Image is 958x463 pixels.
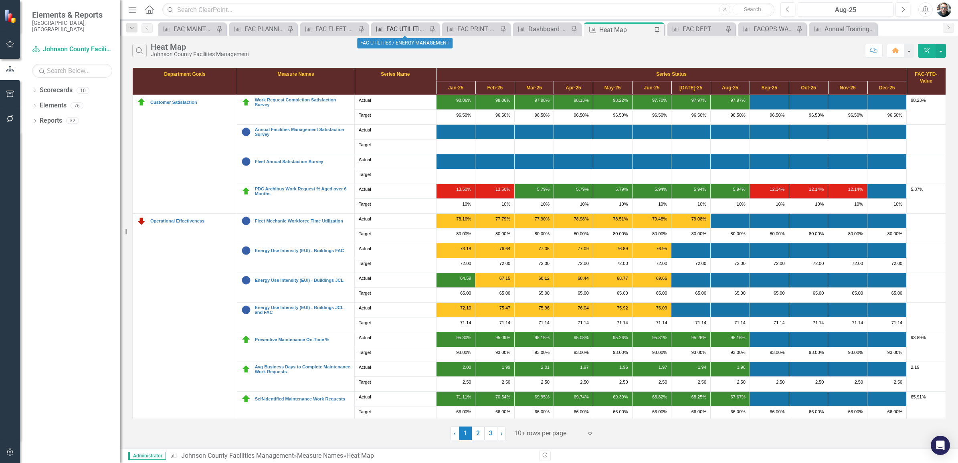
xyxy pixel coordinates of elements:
[373,24,427,34] a: FAC UTILITIES / ENERGY MANAGEMENT
[671,347,711,362] td: Double-Click to Edit
[711,258,750,273] td: Double-Click to Edit
[537,186,550,193] span: 5.79%
[515,110,554,125] td: Double-Click to Edit
[355,258,437,273] td: Double-Click to Edit
[77,87,89,94] div: 10
[535,112,550,119] span: 96.50%
[133,95,237,214] td: Double-Click to Edit Right Click for Context Menu
[931,436,950,455] div: Open Intercom Messenger
[231,24,285,34] a: FAC PLANNING DESIGN & CONSTRUCTION
[632,317,671,332] td: Double-Click to Edit
[40,116,62,125] a: Reports
[355,317,437,332] td: Double-Click to Edit
[619,201,628,208] span: 10%
[436,199,475,214] td: Double-Click to Edit
[711,288,750,303] td: Double-Click to Edit
[554,406,593,421] td: Double-Click to Edit
[815,201,824,208] span: 10%
[255,97,350,107] a: Work Request Completion Satisfaction Survey
[150,218,233,223] a: Operational Effectiveness
[459,427,472,440] span: 1
[151,42,249,51] div: Heat Map
[237,154,354,184] td: Double-Click to Edit Right Click for Context Menu
[501,429,503,437] span: ›
[613,97,628,104] span: 98.22%
[355,169,437,184] td: Double-Click to Edit
[828,140,867,154] td: Double-Click to Edit
[632,228,671,243] td: Double-Click to Edit
[241,246,251,255] img: No Information
[515,377,554,392] td: Double-Click to Edit
[867,228,907,243] td: Double-Click to Edit
[255,218,350,223] a: Fleet Mechanic Workforce Time Utilization
[911,187,923,192] span: 5.87%
[237,125,354,154] td: Double-Click to Edit Right Click for Context Menu
[359,320,432,326] span: Target
[475,406,515,421] td: Double-Click to Edit
[697,201,706,208] span: 10%
[731,97,746,104] span: 97.97%
[475,228,515,243] td: Double-Click to Edit
[848,186,863,193] span: 12.14%
[809,112,824,119] span: 96.50%
[515,24,569,34] a: Dashboard of Key Performance Indicators Annual for Budget 2026
[237,362,354,392] td: Double-Click to Edit Right Click for Context Menu
[711,377,750,392] td: Double-Click to Edit
[593,288,632,303] td: Double-Click to Edit
[867,377,907,392] td: Double-Click to Edit
[515,169,554,184] td: Double-Click to Edit
[386,24,427,34] div: FAC UTILITIES / ENERGY MANAGEMENT
[554,140,593,154] td: Double-Click to Edit
[359,364,432,371] span: Actual
[599,25,652,35] div: Heat Map
[811,24,875,34] a: Annual Training Hours Per Staff Member
[515,317,554,332] td: Double-Click to Edit
[576,186,589,193] span: 5.79%
[515,140,554,154] td: Double-Click to Edit
[750,406,789,421] td: Double-Click to Edit
[436,140,475,154] td: Double-Click to Edit
[867,169,907,184] td: Double-Click to Edit
[241,364,251,374] img: On Target
[245,24,285,34] div: FAC PLANNING DESIGN & CONSTRUCTION
[867,258,907,273] td: Double-Click to Edit
[181,452,294,459] a: Johnson County Facilities Management
[828,406,867,421] td: Double-Click to Edit
[593,258,632,273] td: Double-Click to Edit
[828,377,867,392] td: Double-Click to Edit
[359,97,432,104] span: Actual
[436,169,475,184] td: Double-Click to Edit
[593,347,632,362] td: Double-Click to Edit
[357,38,453,49] div: FAC UTILITIES / ENERGY MANAGEMENT
[671,110,711,125] td: Double-Click to Edit
[671,199,711,214] td: Double-Click to Edit
[444,24,498,34] a: FAC PRINT SHOP
[740,24,794,34] a: FACOPS WAREHOUSE AND COURIER
[848,112,863,119] span: 96.50%
[867,140,907,154] td: Double-Click to Edit
[731,112,746,119] span: 96.50%
[632,347,671,362] td: Double-Click to Edit
[436,288,475,303] td: Double-Click to Edit
[359,409,432,415] span: Target
[436,228,475,243] td: Double-Click to Edit
[515,406,554,421] td: Double-Click to Edit
[750,140,789,154] td: Double-Click to Edit
[867,199,907,214] td: Double-Click to Edit
[711,140,750,154] td: Double-Click to Edit
[733,186,746,193] span: 5.94%
[632,377,671,392] td: Double-Click to Edit
[867,406,907,421] td: Double-Click to Edit
[789,228,828,243] td: Double-Click to Edit
[632,406,671,421] td: Double-Click to Edit
[671,406,711,421] td: Double-Click to Edit
[593,110,632,125] td: Double-Click to Edit
[355,406,437,421] td: Double-Click to Edit
[893,201,902,208] span: 10%
[436,406,475,421] td: Double-Click to Edit
[355,228,437,243] td: Double-Click to Edit
[359,201,432,208] span: Target
[255,159,350,164] a: Fleet Annual Satisfaction Survey
[475,347,515,362] td: Double-Click to Edit
[711,347,750,362] td: Double-Click to Edit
